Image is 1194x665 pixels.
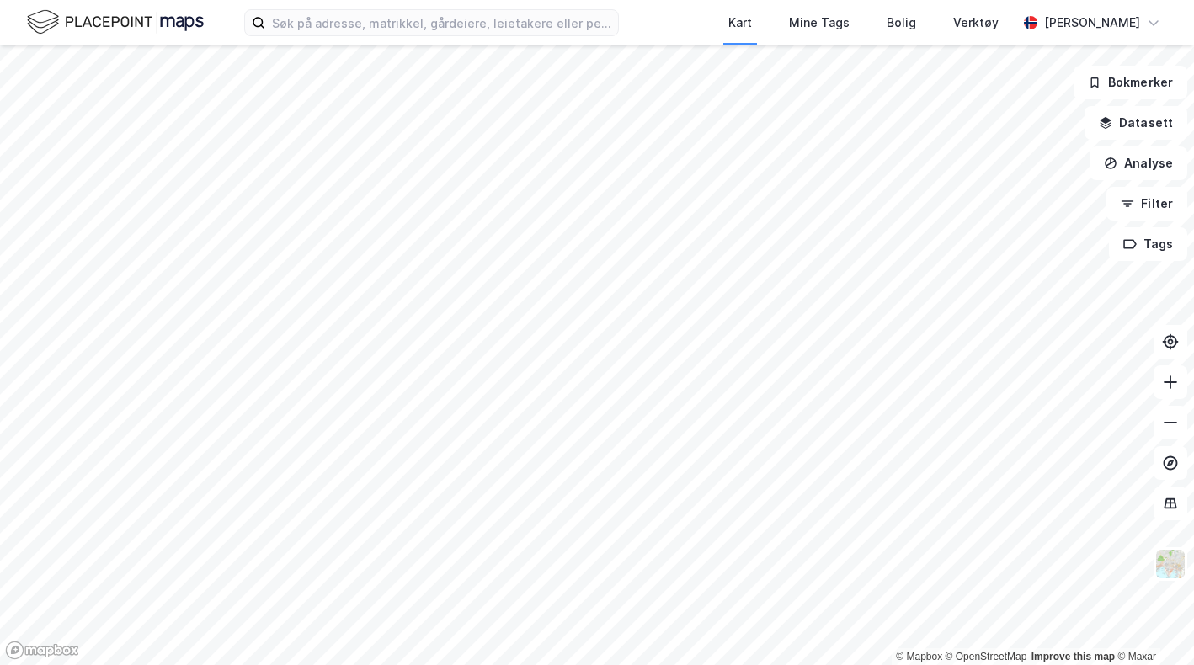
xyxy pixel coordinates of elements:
[1109,227,1187,261] button: Tags
[1044,13,1140,33] div: [PERSON_NAME]
[265,10,618,35] input: Søk på adresse, matrikkel, gårdeiere, leietakere eller personer
[1110,584,1194,665] iframe: Chat Widget
[1154,548,1186,580] img: Z
[728,13,752,33] div: Kart
[5,641,79,660] a: Mapbox homepage
[789,13,850,33] div: Mine Tags
[1031,651,1115,662] a: Improve this map
[1106,187,1187,221] button: Filter
[946,651,1027,662] a: OpenStreetMap
[887,13,916,33] div: Bolig
[1074,66,1187,99] button: Bokmerker
[1090,146,1187,180] button: Analyse
[1085,106,1187,140] button: Datasett
[27,8,204,37] img: logo.f888ab2527a4732fd821a326f86c7f29.svg
[953,13,999,33] div: Verktøy
[896,651,942,662] a: Mapbox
